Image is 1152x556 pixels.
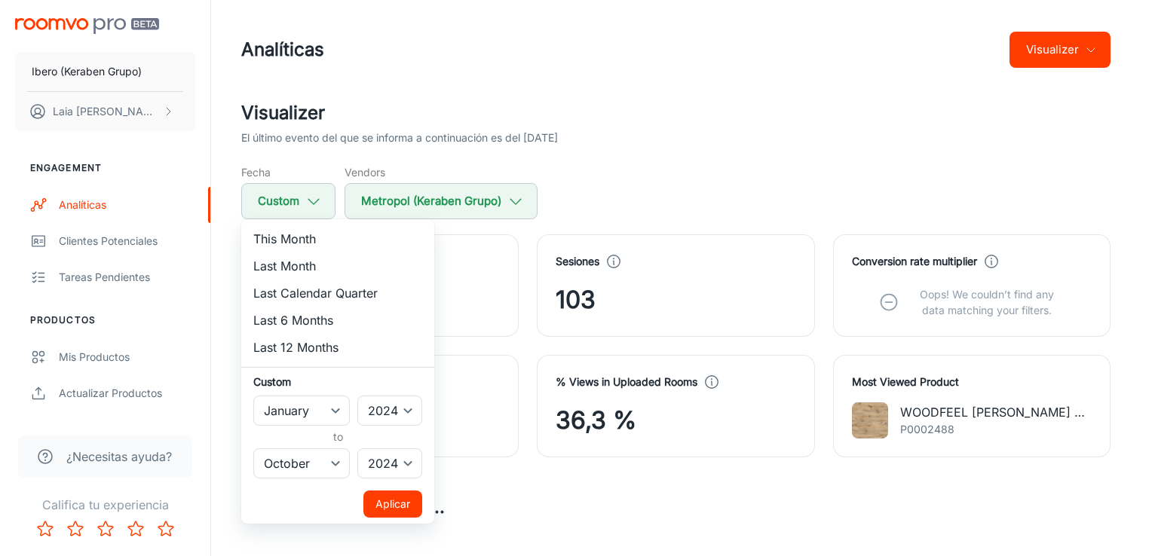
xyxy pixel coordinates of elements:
button: Aplicar [363,490,422,518]
h6: to [256,429,419,445]
li: This Month [241,225,434,252]
li: Last Month [241,252,434,280]
h6: Custom [253,374,422,390]
li: Last 6 Months [241,307,434,334]
li: Last Calendar Quarter [241,280,434,307]
li: Last 12 Months [241,334,434,361]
